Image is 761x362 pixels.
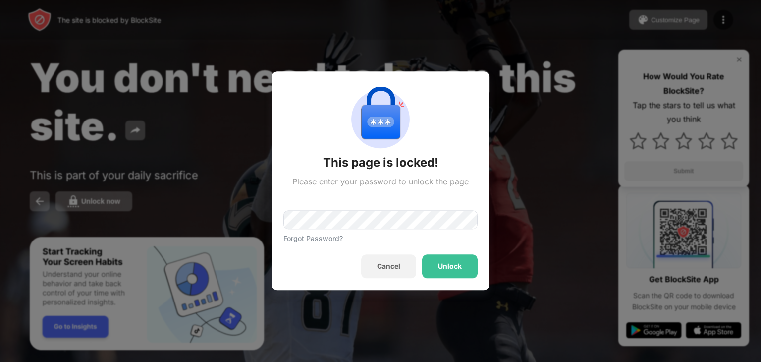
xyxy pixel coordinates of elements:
div: Unlock [438,263,462,271]
div: Forgot Password? [283,235,343,243]
div: Cancel [377,263,400,271]
div: This page is locked! [323,155,438,171]
img: password-protection.svg [345,83,416,155]
div: Please enter your password to unlock the page [292,177,469,186]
